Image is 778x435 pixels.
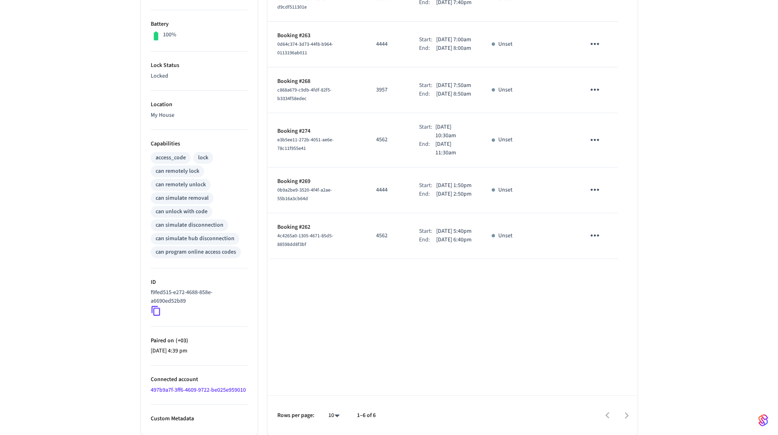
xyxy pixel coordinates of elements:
[758,414,768,427] img: SeamLogoGradient.69752ec5.svg
[151,111,248,120] p: My House
[436,227,472,236] p: [DATE] 5:40pm
[156,181,206,189] div: can remotely unlock
[277,127,357,136] p: Booking #274
[436,190,472,199] p: [DATE] 2:50pm
[435,123,472,140] p: [DATE] 10:30am
[277,187,332,202] span: 0b9a2be9-3520-4f4f-a2ae-55b16a3cb64d
[156,154,186,162] div: access_code
[435,140,472,157] p: [DATE] 11:30am
[376,40,399,49] p: 4444
[151,72,248,80] p: Locked
[277,411,314,420] p: Rows per page:
[151,386,246,394] a: 497b9a7f-3ff6-4609-9722-be025e959010
[376,232,399,240] p: 4562
[277,232,333,248] span: 4c4265a0-1305-4671-85d5-88598dd8f3bf
[436,36,471,44] p: [DATE] 7:00am
[376,136,399,144] p: 4562
[277,41,333,56] span: 0d64c374-3d73-44f8-b964-0113196ab011
[498,136,513,144] p: Unset
[436,81,471,90] p: [DATE] 7:50am
[156,221,223,230] div: can simulate disconnection
[277,77,357,86] p: Booking #268
[277,177,357,186] p: Booking #269
[419,181,436,190] div: Start:
[151,415,248,423] p: Custom Metadata
[419,236,436,244] div: End:
[277,136,334,152] span: e3b5ee11-272b-4051-ae6e-78c11f955e41
[436,44,471,53] p: [DATE] 8:00am
[498,40,513,49] p: Unset
[419,227,436,236] div: Start:
[357,411,376,420] p: 1–6 of 6
[151,61,248,70] p: Lock Status
[151,140,248,148] p: Capabilities
[151,100,248,109] p: Location
[376,186,399,194] p: 4444
[277,223,357,232] p: Booking #262
[419,36,436,44] div: Start:
[151,278,248,287] p: ID
[151,337,248,345] p: Paired on
[498,86,513,94] p: Unset
[436,181,472,190] p: [DATE] 1:50pm
[277,31,357,40] p: Booking #263
[151,20,248,29] p: Battery
[156,167,199,176] div: can remotely lock
[376,86,399,94] p: 3957
[277,87,332,102] span: c868a679-c9db-4fdf-82f5-b3334f58edec
[156,234,234,243] div: can simulate hub disconnection
[436,236,472,244] p: [DATE] 6:40pm
[324,410,344,422] div: 10
[151,288,245,306] p: f9fed515-e272-4688-858e-a6690ed52b89
[156,207,207,216] div: can unlock with code
[419,90,436,98] div: End:
[151,347,248,355] p: [DATE] 4:39 pm
[419,140,435,157] div: End:
[163,31,176,39] p: 100%
[198,154,208,162] div: lock
[151,375,248,384] p: Connected account
[419,123,435,140] div: Start:
[156,194,209,203] div: can simulate removal
[498,186,513,194] p: Unset
[498,232,513,240] p: Unset
[419,44,436,53] div: End:
[419,81,436,90] div: Start:
[156,248,236,257] div: can program online access codes
[174,337,188,345] span: ( +03 )
[436,90,471,98] p: [DATE] 8:50am
[419,190,436,199] div: End:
